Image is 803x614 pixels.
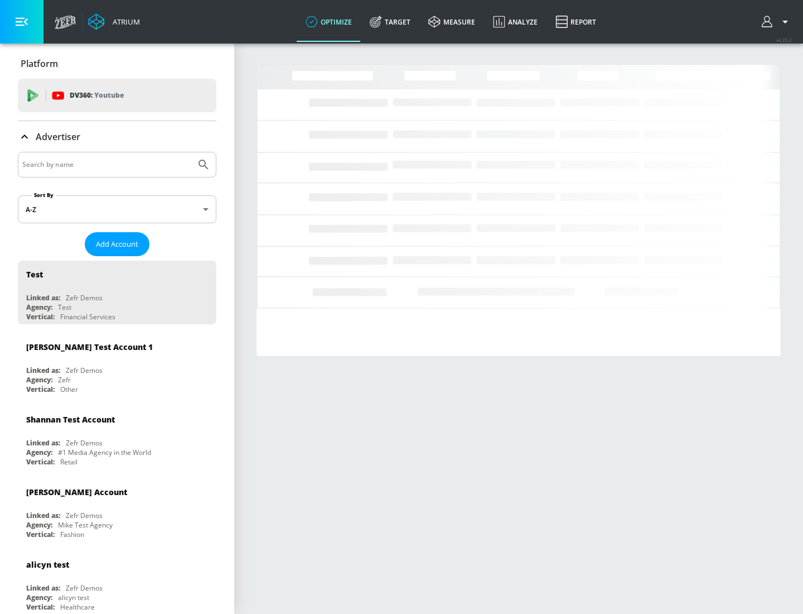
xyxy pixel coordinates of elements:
[58,448,151,457] div: #1 Media Agency in the World
[26,438,60,448] div: Linked as:
[18,79,216,112] div: DV360: Youtube
[66,438,103,448] div: Zefr Demos
[26,559,69,570] div: alicyn test
[26,269,43,280] div: Test
[18,261,216,324] div: TestLinked as:Zefr DemosAgency:TestVertical:Financial Services
[26,602,55,612] div: Vertical:
[58,520,113,530] div: Mike Test Agency
[18,478,216,542] div: [PERSON_NAME] AccountLinked as:Zefr DemosAgency:Mike Test AgencyVertical:Fashion
[85,232,149,256] button: Add Account
[94,89,124,101] p: Youtube
[26,293,60,303] div: Linked as:
[26,312,55,322] div: Vertical:
[18,406,216,469] div: Shannan Test AccountLinked as:Zefr DemosAgency:#1 Media Agency in the WorldVertical:Retail
[26,520,52,530] div: Agency:
[26,342,153,352] div: [PERSON_NAME] Test Account 1
[419,2,484,42] a: measure
[546,2,605,42] a: Report
[60,602,95,612] div: Healthcare
[361,2,419,42] a: Target
[60,312,115,322] div: Financial Services
[60,385,78,394] div: Other
[66,293,103,303] div: Zefr Demos
[88,13,140,30] a: Atrium
[96,238,138,251] span: Add Account
[60,457,78,467] div: Retail
[58,375,71,385] div: Zefr
[60,530,84,539] div: Fashion
[36,131,80,143] p: Advertiser
[108,17,140,27] div: Atrium
[18,333,216,397] div: [PERSON_NAME] Test Account 1Linked as:Zefr DemosAgency:ZefrVertical:Other
[26,414,115,425] div: Shannan Test Account
[26,375,52,385] div: Agency:
[26,583,60,593] div: Linked as:
[21,57,58,70] p: Platform
[26,487,127,497] div: [PERSON_NAME] Account
[26,448,52,457] div: Agency:
[66,366,103,375] div: Zefr Demos
[58,303,71,312] div: Test
[66,583,103,593] div: Zefr Demos
[18,121,216,152] div: Advertiser
[26,511,60,520] div: Linked as:
[18,48,216,79] div: Platform
[22,157,191,172] input: Search by name
[18,195,216,223] div: A-Z
[32,191,56,199] label: Sort By
[26,457,55,467] div: Vertical:
[26,366,60,375] div: Linked as:
[26,385,55,394] div: Vertical:
[484,2,546,42] a: Analyze
[26,530,55,539] div: Vertical:
[66,511,103,520] div: Zefr Demos
[297,2,361,42] a: optimize
[58,593,89,602] div: alicyn test
[26,593,52,602] div: Agency:
[26,303,52,312] div: Agency:
[776,37,792,43] span: v 4.25.2
[70,89,124,102] p: DV360:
